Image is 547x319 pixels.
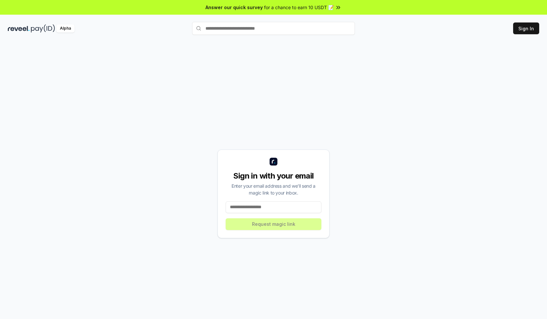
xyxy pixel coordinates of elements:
[31,24,55,33] img: pay_id
[513,22,539,34] button: Sign In
[264,4,334,11] span: for a chance to earn 10 USDT 📝
[270,158,277,166] img: logo_small
[8,24,30,33] img: reveel_dark
[205,4,263,11] span: Answer our quick survey
[226,182,321,196] div: Enter your email address and we’ll send a magic link to your inbox.
[226,171,321,181] div: Sign in with your email
[56,24,75,33] div: Alpha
